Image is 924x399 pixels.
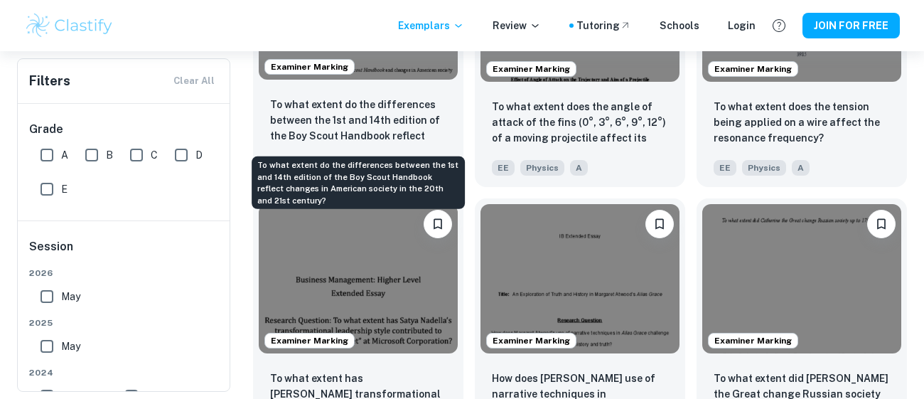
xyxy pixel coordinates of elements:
button: JOIN FOR FREE [802,13,900,38]
span: A [61,147,68,163]
span: May [61,339,80,354]
a: Schools [660,18,699,33]
button: Help and Feedback [767,14,791,38]
span: 2025 [29,316,220,329]
img: Clastify logo [24,11,114,40]
a: Tutoring [576,18,631,33]
h6: Filters [29,71,70,91]
p: To what extent do the differences between the 1st and 14th edition of the Boy Scout Handbook refl... [270,97,446,145]
p: To what extent does the tension being applied on a wire affect the resonance frequency? [714,99,890,146]
a: Login [728,18,756,33]
img: Business and Management EE example thumbnail: To what extent has Satya Nadella's trans [259,204,458,353]
span: B [106,147,113,163]
p: To what extent does the angle of attack of the fins (0°, 3°, 6°, 9°, 12°) of a moving projectile ... [492,99,668,147]
button: Please log in to bookmark exemplars [424,210,452,238]
button: Please log in to bookmark exemplars [867,210,896,238]
img: History EE example thumbnail: To what extent did Catherine the Great c [702,204,901,353]
span: D [195,147,203,163]
span: E [61,181,68,197]
p: Review [493,18,541,33]
span: A [792,160,810,176]
span: 2026 [29,267,220,280]
h6: Session [29,238,220,267]
span: Examiner Marking [265,334,354,347]
span: May [61,289,80,304]
span: EE [492,160,515,176]
span: Examiner Marking [487,63,576,75]
span: A [570,160,588,176]
span: Physics [742,160,786,176]
span: C [151,147,158,163]
span: Examiner Marking [709,63,797,75]
h6: Grade [29,121,220,138]
span: Physics [520,160,564,176]
button: Please log in to bookmark exemplars [645,210,674,238]
img: English A (Lit) EE example thumbnail: How does Margaret Atwood's use of narrat [480,204,679,353]
p: Exemplars [398,18,464,33]
div: To what extent do the differences between the 1st and 14th edition of the Boy Scout Handbook refl... [252,156,465,209]
span: EE [714,160,736,176]
span: 2024 [29,366,220,379]
span: Examiner Marking [709,334,797,347]
span: Examiner Marking [487,334,576,347]
span: Examiner Marking [265,60,354,73]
